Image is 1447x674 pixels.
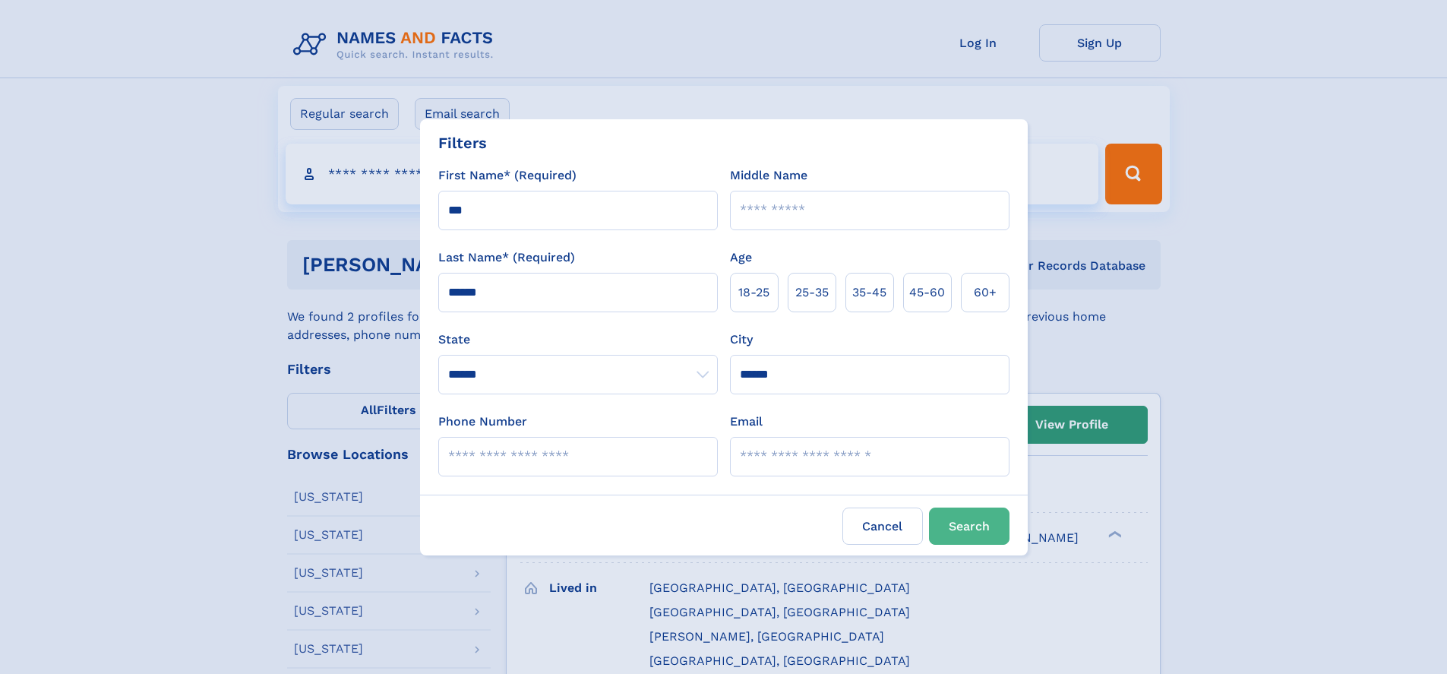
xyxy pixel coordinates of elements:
label: Middle Name [730,166,807,185]
label: Phone Number [438,413,527,431]
label: City [730,331,753,349]
label: Cancel [842,508,923,545]
label: Email [730,413,763,431]
span: 60+ [974,283,997,302]
span: 35‑45 [852,283,886,302]
label: Last Name* (Required) [438,248,575,267]
div: Filters [438,131,487,154]
span: 45‑60 [909,283,945,302]
label: First Name* (Required) [438,166,577,185]
label: State [438,331,718,349]
span: 25‑35 [795,283,829,302]
span: 18‑25 [738,283,769,302]
button: Search [929,508,1009,545]
label: Age [730,248,752,267]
